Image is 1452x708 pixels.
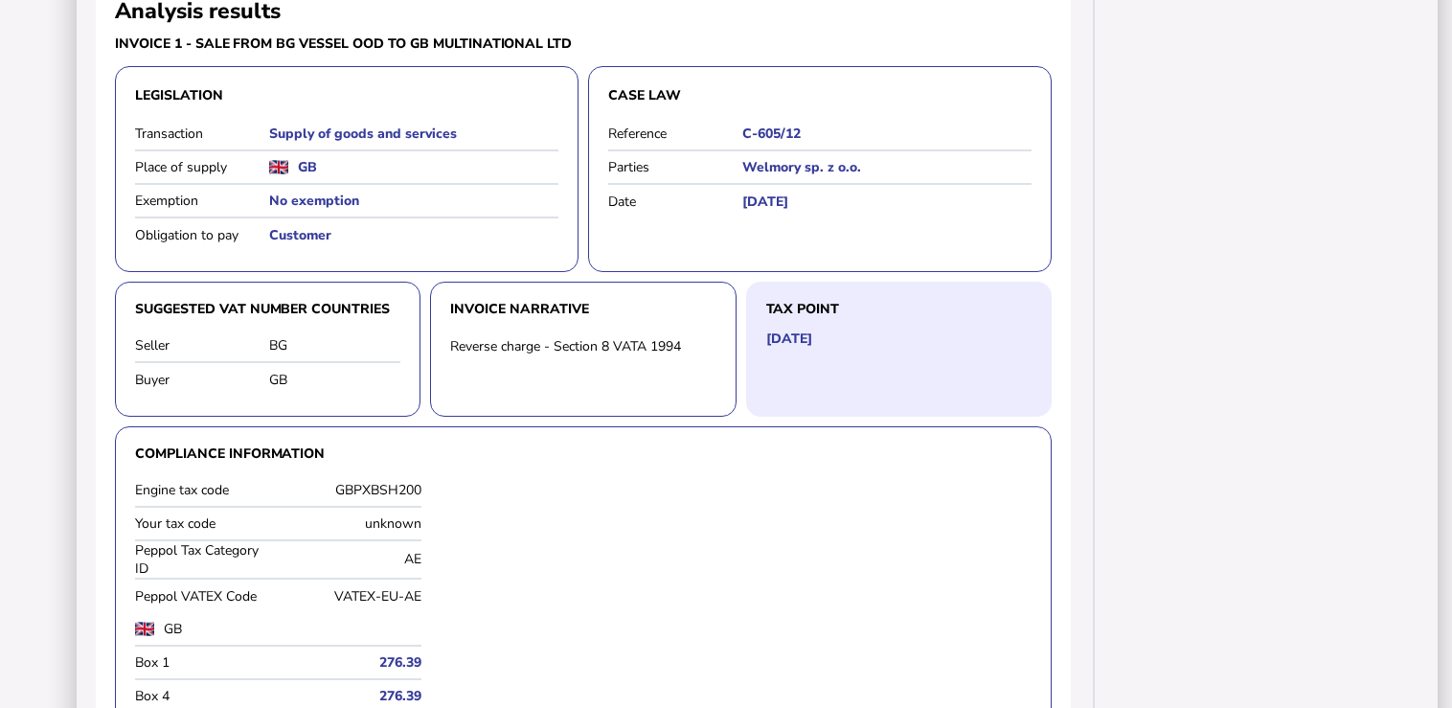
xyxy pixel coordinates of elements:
[269,160,288,174] img: gb.png
[608,125,742,143] label: Reference
[269,125,558,143] h5: Supply of goods and services
[135,226,269,244] label: Obligation to pay
[135,481,273,499] label: Engine tax code
[135,687,273,705] label: Box 4
[135,336,269,354] label: Seller
[283,653,420,672] h5: 276.39
[164,620,365,638] label: GB
[135,587,273,605] label: Peppol VATEX Code
[135,371,269,389] label: Buyer
[135,514,273,533] label: Your tax code
[269,371,400,389] div: GB
[283,687,420,705] h5: 276.39
[283,481,420,499] div: GBPXBSH200
[135,446,1032,461] h3: Compliance information
[135,158,269,176] label: Place of supply
[608,158,742,176] label: Parties
[269,226,558,244] h5: Customer
[742,193,1032,211] h5: [DATE]
[298,158,317,176] h5: GB
[135,302,400,316] h3: Suggested VAT number countries
[766,302,1032,316] h3: Tax point
[450,337,715,355] div: Reverse charge - Section 8 VATA 1994
[135,653,273,672] label: Box 1
[766,330,812,348] h5: [DATE]
[608,86,1032,104] h3: Case law
[135,541,273,578] label: Peppol Tax Category ID
[283,587,420,605] div: VATEX-EU-AE
[269,192,558,210] h5: No exemption
[115,34,579,53] h3: Invoice 1 - sale from BG Vessel OOD to GB Multinational Ltd
[269,336,400,354] div: BG
[283,550,420,568] div: AE
[742,125,1032,143] h5: C‑605/12
[135,86,558,104] h3: Legislation
[135,125,269,143] label: Transaction
[135,192,269,210] label: Exemption
[283,514,420,533] div: unknown
[135,622,154,636] img: gb.png
[742,158,1032,176] h5: Welmory sp. z o.o.
[608,193,742,211] label: Date
[450,302,715,316] h3: Invoice narrative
